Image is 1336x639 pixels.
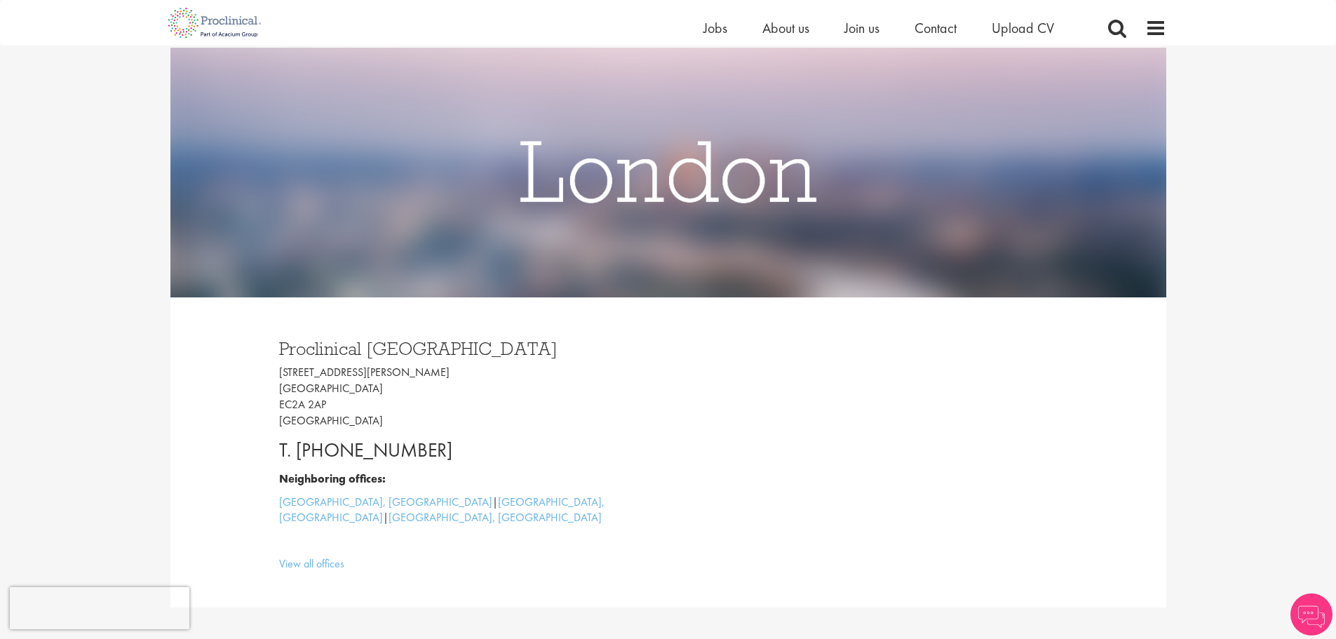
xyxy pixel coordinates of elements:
[279,339,658,358] h3: Proclinical [GEOGRAPHIC_DATA]
[389,510,602,525] a: [GEOGRAPHIC_DATA], [GEOGRAPHIC_DATA]
[1290,593,1332,635] img: Chatbot
[279,556,344,571] a: View all offices
[279,495,605,525] a: [GEOGRAPHIC_DATA], [GEOGRAPHIC_DATA]
[703,19,727,37] a: Jobs
[279,365,658,429] p: [STREET_ADDRESS][PERSON_NAME] [GEOGRAPHIC_DATA] EC2A 2AP [GEOGRAPHIC_DATA]
[279,436,658,464] p: T. [PHONE_NUMBER]
[762,19,809,37] a: About us
[10,587,189,629] iframe: reCAPTCHA
[844,19,879,37] a: Join us
[992,19,1054,37] a: Upload CV
[279,471,386,486] b: Neighboring offices:
[279,495,658,527] p: | |
[279,495,492,509] a: [GEOGRAPHIC_DATA], [GEOGRAPHIC_DATA]
[915,19,957,37] a: Contact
